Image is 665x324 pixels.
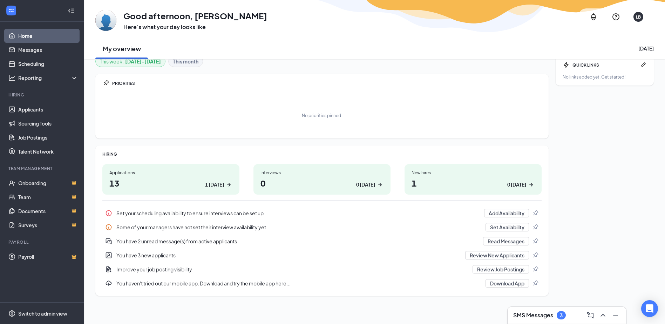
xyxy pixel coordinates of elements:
[95,10,116,31] img: Laura Brown
[102,262,542,276] div: Improve your job posting visibility
[102,151,542,157] div: HIRING
[528,181,535,188] svg: ArrowRight
[18,74,79,81] div: Reporting
[597,310,608,321] button: ChevronUp
[18,218,78,232] a: SurveysCrown
[116,280,481,287] div: You haven't tried out our mobile app. Download and try the mobile app here...
[225,181,232,188] svg: ArrowRight
[532,238,539,245] svg: Pin
[102,248,542,262] a: UserEntityYou have 3 new applicantsReview New ApplicantsPin
[641,300,658,317] div: Open Intercom Messenger
[486,223,529,231] button: Set Availability
[8,166,77,171] div: Team Management
[18,144,78,158] a: Talent Network
[116,252,461,259] div: You have 3 new applicants
[102,276,542,290] a: DownloadYou haven't tried out our mobile app. Download and try the mobile app here...Download AppPin
[356,181,375,188] div: 0 [DATE]
[609,310,620,321] button: Minimize
[102,234,542,248] a: DoubleChatActiveYou have 2 unread message(s) from active applicantsRead MessagesPin
[173,58,198,65] b: This month
[18,57,78,71] a: Scheduling
[483,237,529,245] button: Read Messages
[376,181,384,188] svg: ArrowRight
[105,266,112,273] svg: DocumentAdd
[109,170,232,176] div: Applications
[102,276,542,290] div: You haven't tried out our mobile app. Download and try the mobile app here...
[116,266,468,273] div: Improve your job posting visibility
[563,74,647,80] div: No links added yet. Get started!
[253,164,391,195] a: Interviews00 [DATE]ArrowRight
[18,204,78,218] a: DocumentsCrown
[18,116,78,130] a: Sourcing Tools
[636,14,641,20] div: LB
[18,176,78,190] a: OnboardingCrown
[18,190,78,204] a: TeamCrown
[8,92,77,98] div: Hiring
[123,10,267,22] h1: Good afternoon, [PERSON_NAME]
[18,130,78,144] a: Job Postings
[100,58,161,65] div: This week :
[102,164,239,195] a: Applications131 [DATE]ArrowRight
[8,239,77,245] div: Payroll
[105,238,112,245] svg: DoubleChatActive
[8,74,15,81] svg: Analysis
[484,209,529,217] button: Add Availability
[8,310,15,317] svg: Settings
[532,266,539,273] svg: Pin
[205,181,224,188] div: 1 [DATE]
[112,80,542,86] div: PRIORITIES
[102,206,542,220] div: Set your scheduling availability to ensure interviews can be set up
[116,210,480,217] div: Set your scheduling availability to ensure interviews can be set up
[125,58,161,65] b: [DATE] - [DATE]
[589,13,598,21] svg: Notifications
[405,164,542,195] a: New hires10 [DATE]ArrowRight
[638,45,654,52] div: [DATE]
[102,220,542,234] div: Some of your managers have not set their interview availability yet
[640,61,647,68] svg: Pen
[465,251,529,259] button: Review New Applicants
[102,80,109,87] svg: Pin
[116,238,479,245] div: You have 2 unread message(s) from active applicants
[532,224,539,231] svg: Pin
[18,102,78,116] a: Applicants
[103,44,141,53] h2: My overview
[532,210,539,217] svg: Pin
[513,311,553,319] h3: SMS Messages
[611,311,620,319] svg: Minimize
[18,310,67,317] div: Switch to admin view
[102,248,542,262] div: You have 3 new applicants
[68,7,75,14] svg: Collapse
[18,250,78,264] a: PayrollCrown
[18,43,78,57] a: Messages
[18,29,78,43] a: Home
[102,234,542,248] div: You have 2 unread message(s) from active applicants
[105,280,112,287] svg: Download
[612,13,620,21] svg: QuestionInfo
[102,262,542,276] a: DocumentAddImprove your job posting visibilityReview Job PostingsPin
[532,280,539,287] svg: Pin
[584,310,595,321] button: ComposeMessage
[102,220,542,234] a: InfoSome of your managers have not set their interview availability yetSet AvailabilityPin
[507,181,526,188] div: 0 [DATE]
[105,224,112,231] svg: Info
[260,177,384,189] h1: 0
[532,252,539,259] svg: Pin
[599,311,607,319] svg: ChevronUp
[116,224,481,231] div: Some of your managers have not set their interview availability yet
[105,210,112,217] svg: Info
[473,265,529,274] button: Review Job Postings
[105,252,112,259] svg: UserEntity
[563,61,570,68] svg: Bolt
[8,7,15,14] svg: WorkstreamLogo
[412,170,535,176] div: New hires
[486,279,529,288] button: Download App
[586,311,595,319] svg: ComposeMessage
[109,177,232,189] h1: 13
[260,170,384,176] div: Interviews
[412,177,535,189] h1: 1
[123,23,267,31] h3: Here’s what your day looks like
[572,62,637,68] div: QUICK LINKS
[560,312,563,318] div: 3
[102,206,542,220] a: InfoSet your scheduling availability to ensure interviews can be set upAdd AvailabilityPin
[302,113,342,119] div: No priorities pinned.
